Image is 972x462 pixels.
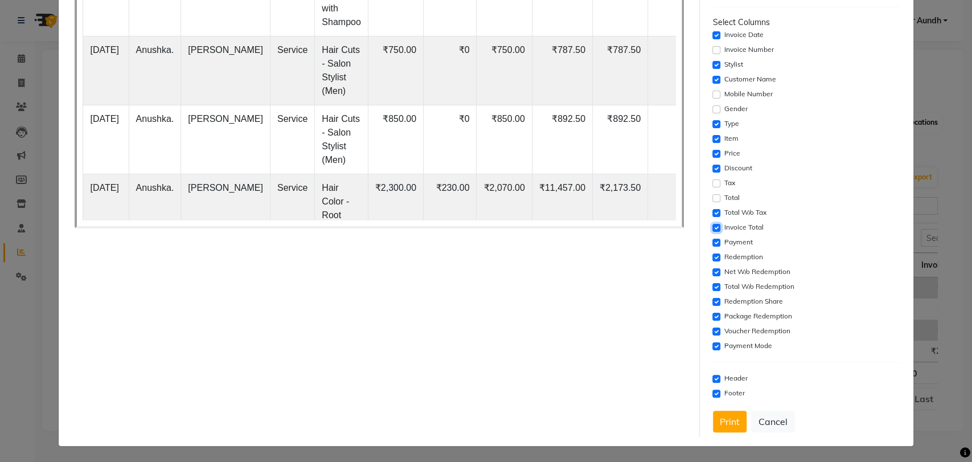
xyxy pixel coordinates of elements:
[368,174,423,257] td: ₹2,300.00
[368,36,423,105] td: ₹750.00
[315,105,368,174] td: Hair Cuts - Salon Stylist (Men)
[83,36,129,105] td: [DATE]
[532,174,592,257] td: ₹11,457.00
[724,193,740,203] label: Total
[648,36,715,105] td: ₹0
[724,222,764,232] label: Invoice Total
[129,105,181,174] td: Anushka.
[713,17,900,28] div: Select Columns
[477,36,532,105] td: ₹750.00
[724,281,794,292] label: Total W/o Redemption
[532,105,592,174] td: ₹892.50
[648,105,715,174] td: ₹0
[724,388,745,398] label: Footer
[724,133,739,144] label: Item
[424,105,477,174] td: ₹0
[270,105,314,174] td: Service
[315,36,368,105] td: Hair Cuts - Salon Stylist (Men)
[129,36,181,105] td: Anushka.
[724,341,772,351] label: Payment Mode
[181,105,270,174] td: [PERSON_NAME]
[724,207,766,218] label: Total W/o Tax
[592,174,647,257] td: ₹2,173.50
[477,105,532,174] td: ₹850.00
[724,296,783,306] label: Redemption Share
[751,411,795,432] button: Cancel
[724,148,740,158] label: Price
[724,44,774,55] label: Invoice Number
[477,174,532,257] td: ₹2,070.00
[315,174,368,257] td: Hair Color - Root Touch Up (Women)
[724,163,752,173] label: Discount
[724,311,792,321] label: Package Redemption
[424,36,477,105] td: ₹0
[724,89,773,99] label: Mobile Number
[724,326,790,336] label: Voucher Redemption
[724,178,735,188] label: Tax
[592,36,647,105] td: ₹787.50
[724,30,764,40] label: Invoice Date
[724,74,776,84] label: Customer Name
[83,174,129,257] td: [DATE]
[532,36,592,105] td: ₹787.50
[424,174,477,257] td: ₹230.00
[368,105,423,174] td: ₹850.00
[724,118,739,129] label: Type
[724,104,748,114] label: Gender
[724,373,748,383] label: Header
[181,174,270,257] td: [PERSON_NAME]
[724,237,753,247] label: Payment
[181,36,270,105] td: [PERSON_NAME]
[648,174,715,257] td: ₹0
[592,105,647,174] td: ₹892.50
[724,267,790,277] label: Net W/o Redemption
[83,105,129,174] td: [DATE]
[713,411,747,432] button: Print
[270,174,314,257] td: Service
[724,59,743,69] label: Stylist
[724,252,763,262] label: Redemption
[129,174,181,257] td: Anushka.
[270,36,314,105] td: Service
